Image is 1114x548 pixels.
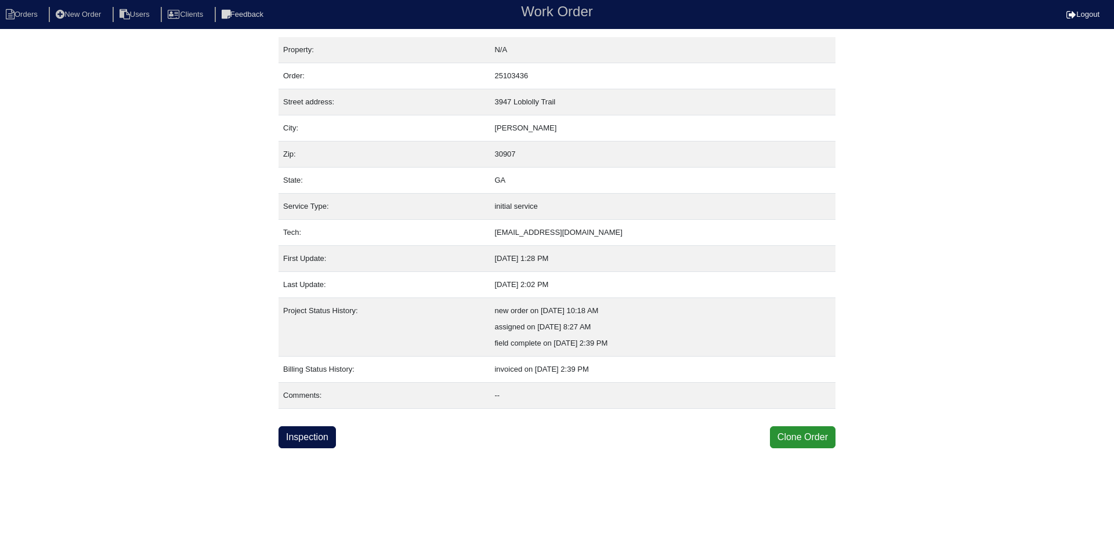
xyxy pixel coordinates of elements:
td: initial service [490,194,835,220]
td: Zip: [278,141,490,168]
td: N/A [490,37,835,63]
td: Project Status History: [278,298,490,357]
td: Street address: [278,89,490,115]
td: City: [278,115,490,141]
td: Comments: [278,383,490,409]
td: State: [278,168,490,194]
li: Clients [161,7,212,23]
td: -- [490,383,835,409]
a: New Order [49,10,110,19]
div: assigned on [DATE] 8:27 AM [494,319,831,335]
div: field complete on [DATE] 2:39 PM [494,335,831,351]
td: 3947 Loblolly Trail [490,89,835,115]
td: Property: [278,37,490,63]
td: 30907 [490,141,835,168]
td: Tech: [278,220,490,246]
a: Inspection [278,426,336,448]
td: [PERSON_NAME] [490,115,835,141]
td: First Update: [278,246,490,272]
div: new order on [DATE] 10:18 AM [494,303,831,319]
a: Clients [161,10,212,19]
td: [EMAIL_ADDRESS][DOMAIN_NAME] [490,220,835,246]
div: invoiced on [DATE] 2:39 PM [494,361,831,378]
li: New Order [49,7,110,23]
button: Clone Order [770,426,835,448]
td: Billing Status History: [278,357,490,383]
td: Last Update: [278,272,490,298]
a: Logout [1066,10,1099,19]
a: Users [113,10,159,19]
li: Users [113,7,159,23]
td: Service Type: [278,194,490,220]
li: Feedback [215,7,273,23]
td: 25103436 [490,63,835,89]
td: Order: [278,63,490,89]
td: [DATE] 1:28 PM [490,246,835,272]
td: GA [490,168,835,194]
td: [DATE] 2:02 PM [490,272,835,298]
